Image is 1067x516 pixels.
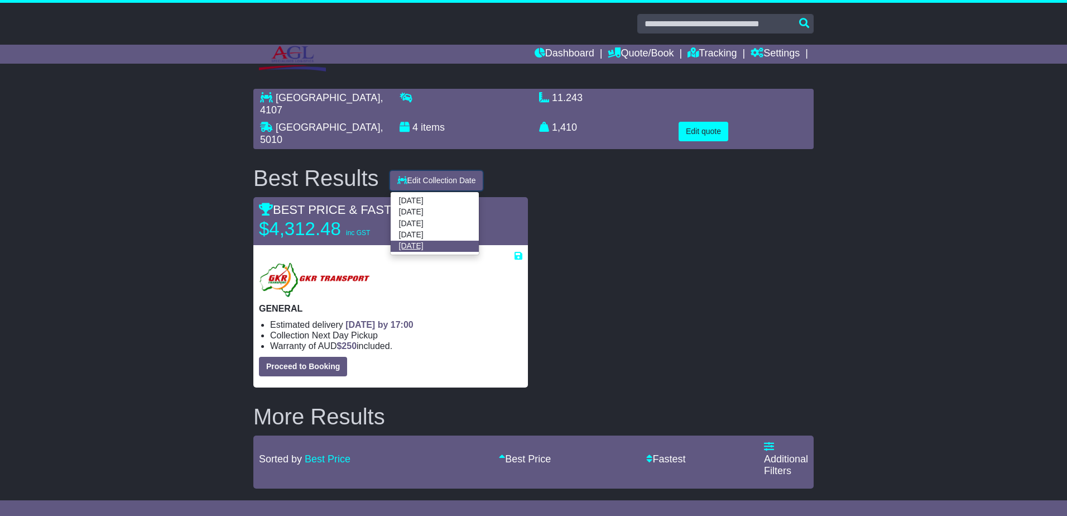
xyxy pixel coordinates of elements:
span: items [421,122,445,133]
a: Additional Filters [764,441,808,476]
span: 4 [412,122,418,133]
a: [DATE] [391,207,479,218]
li: Estimated delivery [270,319,522,330]
span: 11.243 [552,92,583,103]
button: Proceed to Booking [259,357,347,376]
span: [DATE] by 17:00 [345,320,414,329]
button: Edit quote [679,122,728,141]
a: Tracking [688,45,737,64]
span: inc GST [346,229,370,237]
a: [DATE] [391,230,479,241]
h2: More Results [253,404,814,429]
a: Settings [751,45,800,64]
a: Fastest [646,453,685,465]
a: [DATE] [391,195,479,206]
div: Best Results [248,166,384,190]
span: $ [337,341,357,351]
button: Edit Collection Date [390,171,483,190]
a: Best Price [499,453,551,465]
a: [DATE] [391,218,479,229]
span: , 5010 [260,122,383,145]
span: [GEOGRAPHIC_DATA] [276,92,380,103]
a: Best Price [305,453,350,465]
span: [GEOGRAPHIC_DATA] [276,122,380,133]
span: Next Day Pickup [312,331,378,340]
span: 250 [342,341,357,351]
p: GENERAL [259,303,522,314]
span: 1,410 [552,122,577,133]
span: BEST PRICE & FASTEST [259,203,415,217]
li: Collection [270,330,522,341]
img: GKR: GENERAL [259,262,372,298]
p: $4,312.48 [259,218,398,240]
a: [DATE] [391,241,479,252]
a: Dashboard [535,45,594,64]
li: Warranty of AUD included. [270,341,522,351]
span: Sorted by [259,453,302,465]
a: Quote/Book [608,45,674,64]
span: , 4107 [260,92,383,116]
